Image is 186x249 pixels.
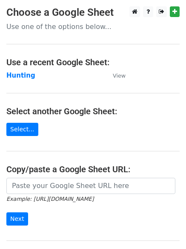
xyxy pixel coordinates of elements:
[6,57,180,67] h4: Use a recent Google Sheet:
[6,212,28,226] input: Next
[6,72,35,79] a: Hunting
[113,72,126,79] small: View
[6,106,180,116] h4: Select another Google Sheet:
[6,196,94,202] small: Example: [URL][DOMAIN_NAME]
[104,72,126,79] a: View
[6,123,38,136] a: Select...
[6,6,180,19] h3: Choose a Google Sheet
[6,178,175,194] input: Paste your Google Sheet URL here
[6,164,180,174] h4: Copy/paste a Google Sheet URL:
[6,22,180,31] p: Use one of the options below...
